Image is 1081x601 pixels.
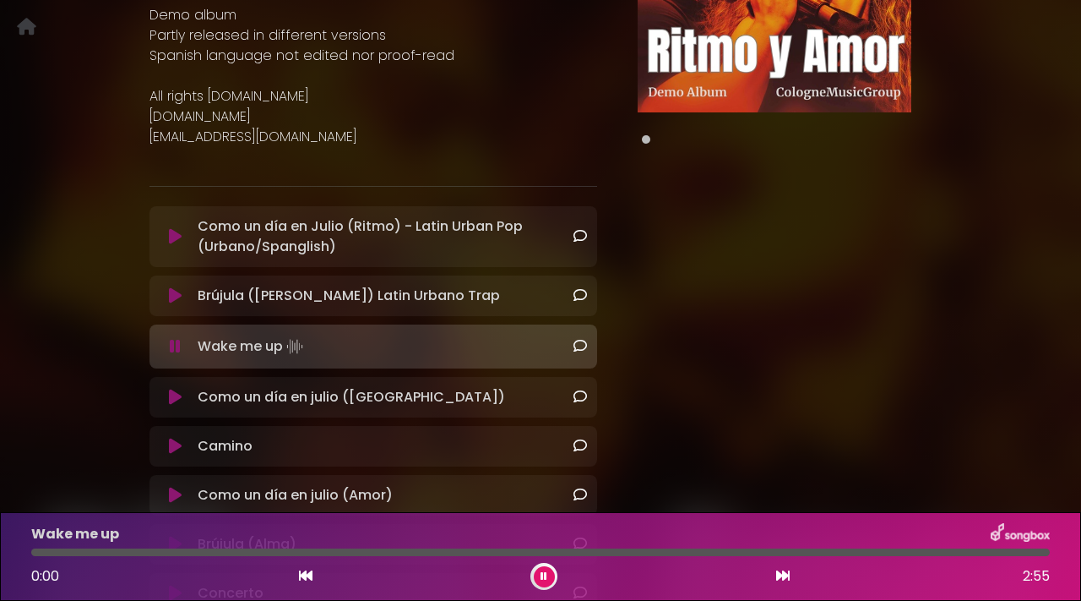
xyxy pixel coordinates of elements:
p: Camino [198,436,253,456]
span: 2:55 [1023,566,1050,587]
p: Wake me up [31,524,119,544]
p: Como un día en Julio (Ritmo) - Latin Urban Pop (Urbano/Spanglish) [198,216,573,257]
img: waveform4.gif [283,335,307,358]
p: [EMAIL_ADDRESS][DOMAIN_NAME] [149,127,597,147]
p: Spanish language not edited nor proof-read [149,46,597,66]
p: Como un día en julio ([GEOGRAPHIC_DATA]) [198,387,505,407]
img: songbox-logo-white.png [991,523,1050,545]
p: All rights [DOMAIN_NAME] [149,86,597,107]
p: Brújula ([PERSON_NAME]) Latin Urbano Trap [198,286,500,306]
p: Wake me up [198,335,307,358]
span: 0:00 [31,566,59,586]
p: [DOMAIN_NAME] [149,107,597,127]
p: Como un día en julio (Amor) [198,485,393,505]
p: Partly released in different versions [149,25,597,46]
p: Demo album [149,5,597,25]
